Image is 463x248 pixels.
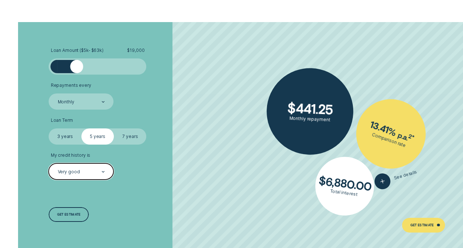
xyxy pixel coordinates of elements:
span: Repayments every [51,83,91,88]
span: Loan Term [51,118,73,123]
label: 3 years [49,128,81,145]
a: Get estimate [49,207,88,222]
span: My credit history is [51,153,91,158]
label: 5 years [81,128,114,145]
span: $ 19,000 [127,48,144,53]
div: Very good [58,169,80,175]
label: 7 years [114,128,146,145]
div: Monthly [58,99,74,105]
span: Loan Amount ( $5k - $63k ) [51,48,104,53]
a: Get Estimate [402,218,445,233]
button: See details [373,164,419,191]
span: See details [393,169,417,181]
